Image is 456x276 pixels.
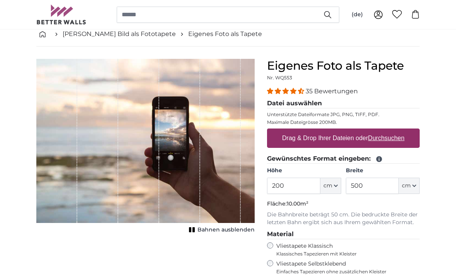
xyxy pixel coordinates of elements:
label: Drag & Drop Ihrer Dateien oder [279,131,408,146]
span: 35 Bewertungen [306,88,358,95]
span: Nr. WQ553 [267,75,292,81]
legend: Datei auswählen [267,99,420,109]
h1: Eigenes Foto als Tapete [267,59,420,73]
label: Höhe [267,167,341,175]
span: Bahnen ausblenden [197,226,255,234]
p: Fläche: [267,201,420,208]
span: cm [402,182,411,190]
span: Einfaches Tapezieren ohne zusätzlichen Kleister [276,269,420,275]
p: Die Bahnbreite beträgt 50 cm. Die bedruckte Breite der letzten Bahn ergibt sich aus Ihrem gewählt... [267,211,420,227]
label: Vliestapete Klassisch [276,243,413,257]
u: Durchsuchen [368,135,405,142]
p: Maximale Dateigrösse 200MB. [267,120,420,126]
span: 4.34 stars [267,88,306,95]
legend: Gewünschtes Format eingeben: [267,154,420,164]
p: Unterstützte Dateiformate JPG, PNG, TIFF, PDF. [267,112,420,118]
button: cm [399,178,420,194]
a: Eigenes Foto als Tapete [188,29,262,39]
span: cm [323,182,332,190]
button: Bahnen ausblenden [187,225,255,236]
label: Vliestapete Selbstklebend [276,261,420,275]
label: Breite [346,167,420,175]
button: (de) [345,8,369,22]
legend: Material [267,230,420,240]
div: 1 of 1 [36,59,255,236]
span: 10.00m² [287,201,308,207]
button: cm [320,178,341,194]
img: Betterwalls [36,5,87,24]
a: [PERSON_NAME] Bild als Fototapete [63,29,176,39]
span: Klassisches Tapezieren mit Kleister [276,251,413,257]
nav: breadcrumbs [36,22,420,47]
